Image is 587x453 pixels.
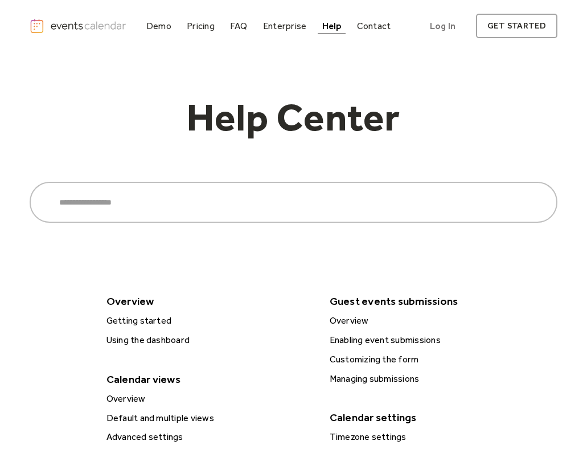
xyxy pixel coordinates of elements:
div: Enabling event submissions [326,333,539,348]
a: Pricing [182,18,219,34]
a: Overview [102,391,316,406]
div: Timezone settings [326,430,539,444]
a: home [30,18,128,34]
a: Default and multiple views [102,411,316,426]
div: Pricing [187,23,215,29]
h1: Help Center [134,97,453,148]
a: Help [318,18,346,34]
div: Getting started [103,313,316,328]
div: Default and multiple views [103,411,316,426]
a: Log In [418,14,467,38]
div: Contact [357,23,391,29]
a: Using the dashboard [102,333,316,348]
div: Overview [103,391,316,406]
a: Demo [142,18,176,34]
a: Overview [325,313,539,328]
a: Customizing the form [325,352,539,367]
a: Advanced settings [102,430,316,444]
a: get started [476,14,557,38]
a: FAQ [225,18,252,34]
div: Guest events submissions [324,291,538,311]
div: Overview [326,313,539,328]
div: Customizing the form [326,352,539,367]
a: Contact [352,18,396,34]
div: Enterprise [263,23,306,29]
div: Demo [146,23,171,29]
div: Using the dashboard [103,333,316,348]
div: Calendar settings [324,407,538,427]
a: Enabling event submissions [325,333,539,348]
a: Enterprise [258,18,311,34]
div: Calendar views [101,369,315,389]
div: FAQ [230,23,248,29]
div: Overview [101,291,315,311]
div: Managing submissions [326,372,539,386]
a: Managing submissions [325,372,539,386]
a: Getting started [102,313,316,328]
a: Timezone settings [325,430,539,444]
div: Advanced settings [103,430,316,444]
div: Help [322,23,342,29]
